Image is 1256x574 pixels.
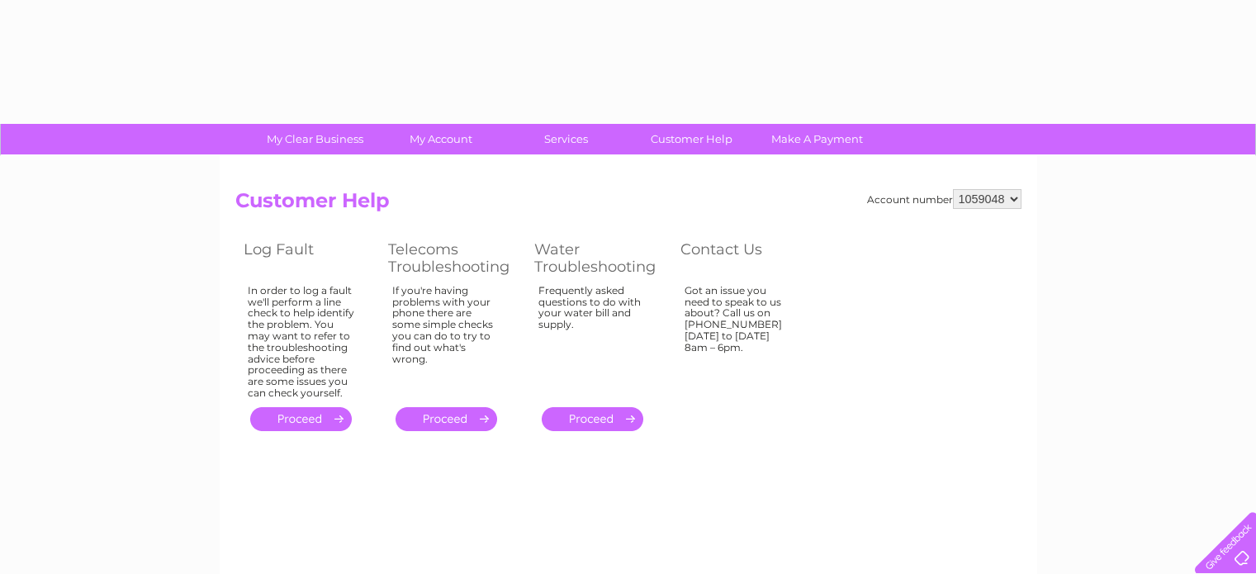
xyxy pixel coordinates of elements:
[542,407,643,431] a: .
[526,236,672,280] th: Water Troubleshooting
[235,236,380,280] th: Log Fault
[538,285,647,392] div: Frequently asked questions to do with your water bill and supply.
[247,124,383,154] a: My Clear Business
[623,124,760,154] a: Customer Help
[248,285,355,399] div: In order to log a fault we'll perform a line check to help identify the problem. You may want to ...
[867,189,1021,209] div: Account number
[235,189,1021,221] h2: Customer Help
[392,285,501,392] div: If you're having problems with your phone there are some simple checks you can do to try to find ...
[372,124,509,154] a: My Account
[672,236,817,280] th: Contact Us
[498,124,634,154] a: Services
[396,407,497,431] a: .
[380,236,526,280] th: Telecoms Troubleshooting
[685,285,792,392] div: Got an issue you need to speak to us about? Call us on [PHONE_NUMBER] [DATE] to [DATE] 8am – 6pm.
[749,124,885,154] a: Make A Payment
[250,407,352,431] a: .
